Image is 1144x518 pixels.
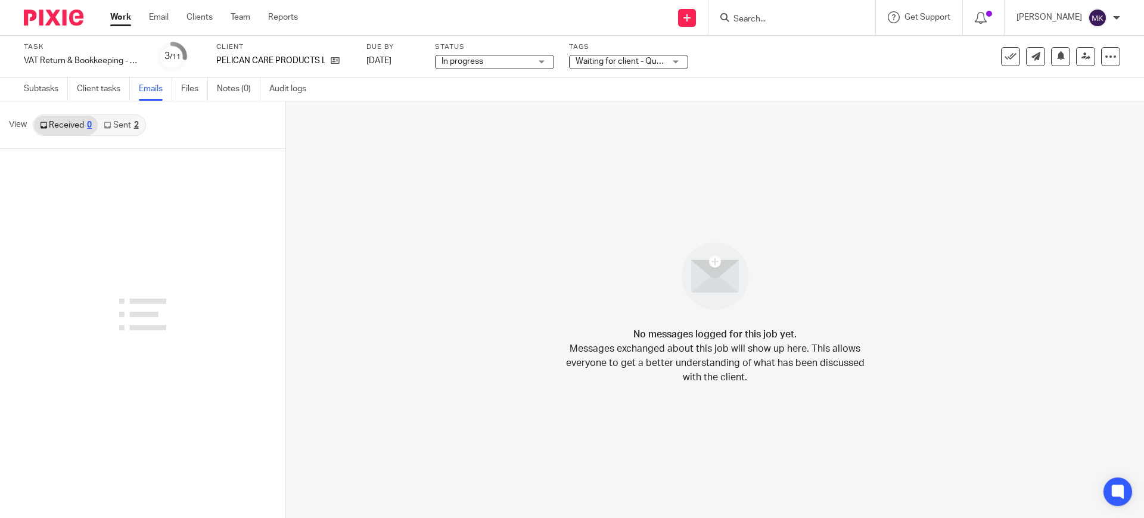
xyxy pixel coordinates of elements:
[164,49,181,63] div: 3
[1088,8,1107,27] img: svg%3E
[217,77,260,101] a: Notes (0)
[186,11,213,23] a: Clients
[216,55,325,67] p: PELICAN CARE PRODUCTS LTD
[904,13,950,21] span: Get Support
[268,11,298,23] a: Reports
[576,57,669,66] span: Waiting for client - Query
[24,55,143,67] div: VAT Return & Bookkeeping - Quarterly - [DATE] - [DATE]
[633,327,797,342] h4: No messages logged for this job yet.
[269,77,315,101] a: Audit logs
[569,42,688,52] label: Tags
[231,11,250,23] a: Team
[170,54,181,60] small: /11
[366,42,420,52] label: Due by
[366,57,391,65] span: [DATE]
[557,342,873,384] p: Messages exchanged about this job will show up here. This allows everyone to get a better underst...
[149,11,169,23] a: Email
[24,77,68,101] a: Subtasks
[1016,11,1082,23] p: [PERSON_NAME]
[134,121,139,129] div: 2
[77,77,130,101] a: Client tasks
[24,10,83,26] img: Pixie
[732,14,840,25] input: Search
[24,55,143,67] div: VAT Return &amp; Bookkeeping - Quarterly - June - August, 2025
[181,77,208,101] a: Files
[87,121,92,129] div: 0
[110,11,131,23] a: Work
[216,42,352,52] label: Client
[34,116,98,135] a: Received0
[674,235,757,318] img: image
[442,57,483,66] span: In progress
[435,42,554,52] label: Status
[24,42,143,52] label: Task
[98,116,144,135] a: Sent2
[139,77,172,101] a: Emails
[9,119,27,131] span: View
